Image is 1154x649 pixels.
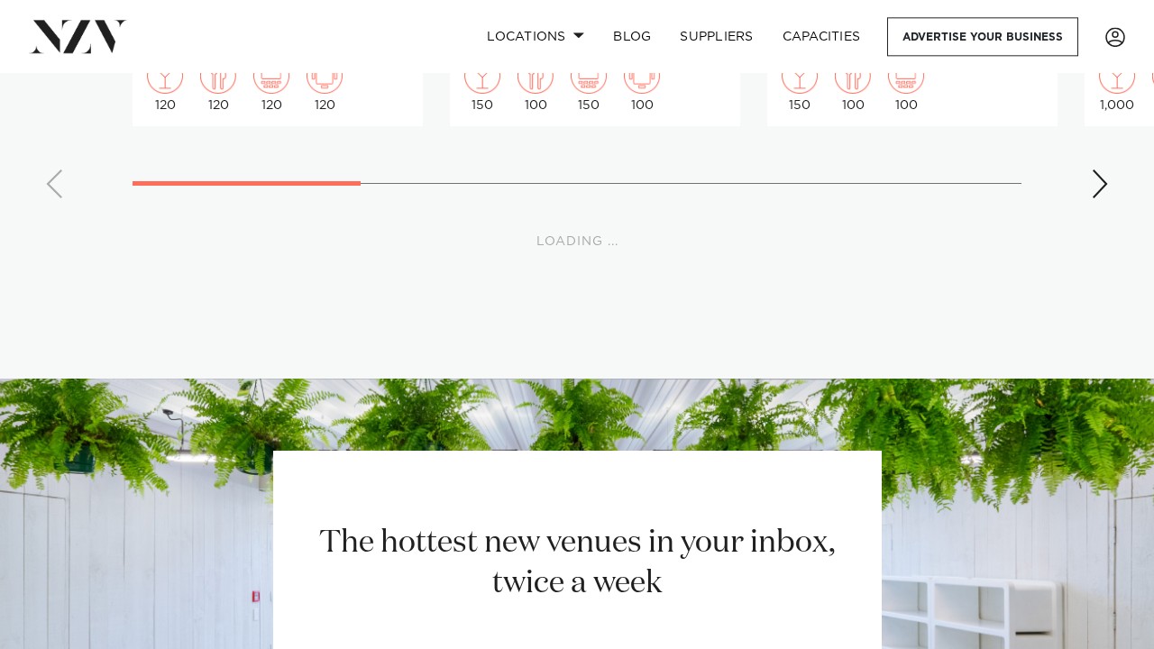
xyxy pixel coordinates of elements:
img: meeting.png [307,58,343,94]
a: Advertise your business [887,17,1078,56]
div: 120 [253,58,289,112]
a: Capacities [768,17,875,56]
img: theatre.png [888,58,924,94]
div: 100 [888,58,924,112]
div: 1,000 [1099,58,1135,112]
img: dining.png [200,58,236,94]
img: dining.png [517,58,554,94]
a: SUPPLIERS [665,17,767,56]
img: cocktail.png [1099,58,1135,94]
div: 100 [624,58,660,112]
h2: The hottest new venues in your inbox, twice a week [298,523,857,604]
img: cocktail.png [782,58,818,94]
img: nzv-logo.png [29,20,127,52]
img: theatre.png [571,58,607,94]
img: theatre.png [253,58,289,94]
div: 150 [782,58,818,112]
div: 100 [517,58,554,112]
a: BLOG [599,17,665,56]
div: 150 [571,58,607,112]
div: 150 [464,58,500,112]
div: 120 [147,58,183,112]
div: 120 [307,58,343,112]
img: cocktail.png [147,58,183,94]
img: meeting.png [624,58,660,94]
a: Locations [472,17,599,56]
img: dining.png [835,58,871,94]
div: 120 [200,58,236,112]
div: 100 [835,58,871,112]
img: cocktail.png [464,58,500,94]
button: LOADING ... [521,213,634,292]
